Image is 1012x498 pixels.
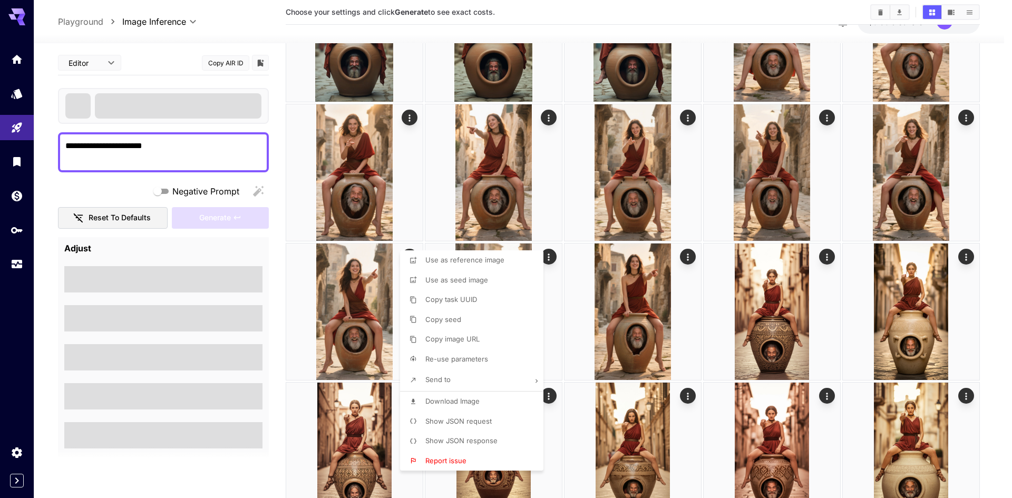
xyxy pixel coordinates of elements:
span: Copy task UUID [425,295,477,304]
span: Download Image [425,397,480,405]
span: Copy seed [425,315,461,324]
span: Use as seed image [425,276,488,284]
span: Copy image URL [425,335,480,343]
span: Re-use parameters [425,355,488,363]
span: Show JSON response [425,436,498,445]
span: Show JSON request [425,417,492,425]
span: Send to [425,375,451,384]
span: Use as reference image [425,256,504,264]
span: Report issue [425,456,466,465]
